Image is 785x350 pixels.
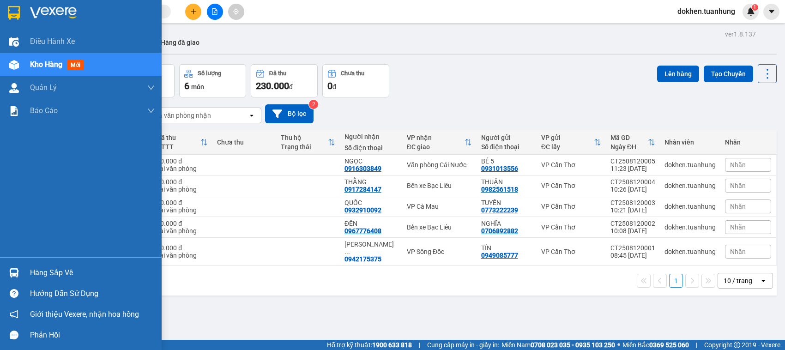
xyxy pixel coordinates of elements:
span: Nhãn [730,161,746,169]
strong: 0369 525 060 [649,341,689,349]
button: Lên hàng [657,66,699,82]
div: 10:26 [DATE] [610,186,655,193]
div: VP Cần Thơ [541,203,601,210]
div: 0916303849 [344,165,381,172]
span: 1 [753,4,756,11]
div: Hàng sắp về [30,266,155,280]
div: Bến xe Bạc Liêu [407,223,472,231]
div: 0917284147 [344,186,381,193]
button: 1 [669,274,683,288]
th: Toggle SortBy [152,130,212,155]
span: Điều hành xe [30,36,75,47]
div: Chưa thu [217,139,272,146]
div: 10 / trang [724,276,752,285]
div: 0949085777 [481,252,518,259]
strong: 1900 633 818 [372,341,412,349]
div: Người gửi [481,134,532,141]
div: VP gửi [541,134,594,141]
span: ... [344,248,350,255]
th: Toggle SortBy [276,130,340,155]
div: Bến xe Bạc Liêu [407,182,472,189]
button: caret-down [763,4,779,20]
div: 0982561518 [481,186,518,193]
span: file-add [211,8,218,15]
button: Chưa thu0đ [322,64,389,97]
div: Số điện thoại [481,143,532,151]
div: NGUYỄN XUÂN SINH [344,241,398,255]
span: question-circle [10,289,18,298]
span: mới [67,60,84,70]
div: Tại văn phòng [157,186,207,193]
img: logo-vxr [8,6,20,20]
strong: 0708 023 035 - 0935 103 250 [531,341,615,349]
svg: open [248,112,255,119]
div: Ngày ĐH [610,143,648,151]
img: icon-new-feature [747,7,755,16]
div: ĐC giao [407,143,465,151]
div: 50.000 đ [157,244,207,252]
button: Số lượng6món [179,64,246,97]
span: Nhãn [730,182,746,189]
sup: 2 [309,100,318,109]
div: Mã GD [610,134,648,141]
span: Nhãn [730,223,746,231]
div: dokhen.tuanhung [664,182,716,189]
div: ĐẾN [344,220,398,227]
div: VP nhận [407,134,465,141]
div: 11:23 [DATE] [610,165,655,172]
th: Toggle SortBy [606,130,660,155]
span: 0 [327,80,332,91]
button: aim [228,4,244,20]
div: Trạng thái [281,143,328,151]
div: 40.000 đ [157,199,207,206]
button: Hàng đã giao [153,31,207,54]
div: Văn phòng Cái Nước [407,161,472,169]
div: Nhãn [725,139,771,146]
span: 230.000 [256,80,289,91]
span: Báo cáo [30,105,58,116]
img: warehouse-icon [9,268,19,278]
div: CT2508120005 [610,157,655,165]
span: Nhãn [730,203,746,210]
div: dokhen.tuanhung [664,203,716,210]
div: CT2508120002 [610,220,655,227]
div: Phản hồi [30,328,155,342]
div: 10:21 [DATE] [610,206,655,214]
div: Đã thu [269,70,286,77]
div: Đã thu [157,134,200,141]
span: copyright [734,342,740,348]
div: VP Sông Đốc [407,248,472,255]
div: THẰNG [344,178,398,186]
div: dokhen.tuanhung [664,248,716,255]
span: caret-down [767,7,776,16]
span: Hỗ trợ kỹ thuật: [327,340,412,350]
span: notification [10,310,18,319]
span: down [147,84,155,91]
sup: 1 [752,4,758,11]
span: plus [190,8,197,15]
div: Số điện thoại [344,144,398,151]
div: 10:08 [DATE] [610,227,655,235]
div: VP Cần Thơ [541,223,601,231]
div: Tại văn phòng [157,227,207,235]
div: dokhen.tuanhung [664,223,716,231]
img: warehouse-icon [9,60,19,70]
span: Nhãn [730,248,746,255]
img: warehouse-icon [9,37,19,47]
span: aim [233,8,239,15]
button: Bộ lọc [265,104,314,123]
img: solution-icon [9,106,19,116]
div: 0967776408 [344,227,381,235]
div: Người nhận [344,133,398,140]
div: 0706892882 [481,227,518,235]
div: VP Cần Thơ [541,161,601,169]
div: Tại văn phòng [157,206,207,214]
span: ⚪️ [617,343,620,347]
div: Chọn văn phòng nhận [147,111,211,120]
div: QUỐC [344,199,398,206]
button: plus [185,4,201,20]
span: đ [289,83,293,91]
th: Toggle SortBy [537,130,606,155]
div: VP Cà Mau [407,203,472,210]
span: message [10,331,18,339]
